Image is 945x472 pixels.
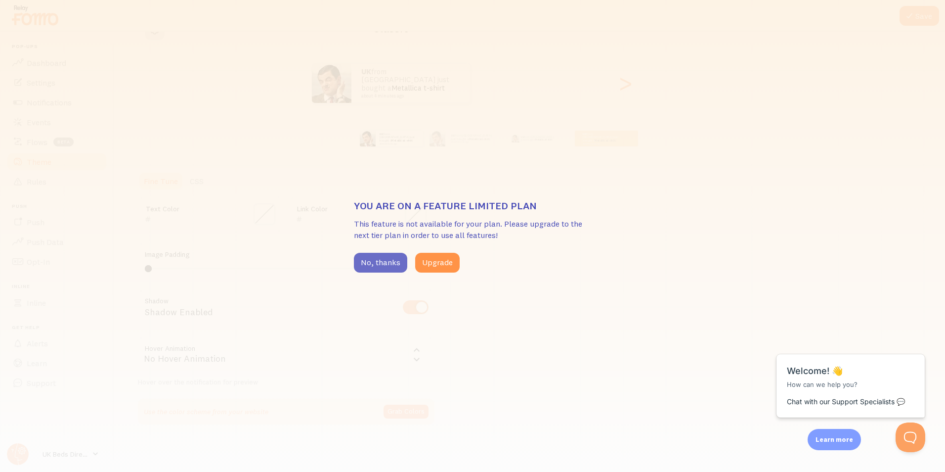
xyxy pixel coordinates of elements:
iframe: Help Scout Beacon - Open [896,423,925,452]
p: This feature is not available for your plan. Please upgrade to the next tier plan in order to use... [354,218,591,241]
h3: You are on a feature limited plan [354,199,591,212]
button: Upgrade [415,253,460,273]
iframe: Help Scout Beacon - Messages and Notifications [772,330,931,423]
p: Learn more [816,435,853,444]
div: Learn more [808,429,861,450]
button: No, thanks [354,253,407,273]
